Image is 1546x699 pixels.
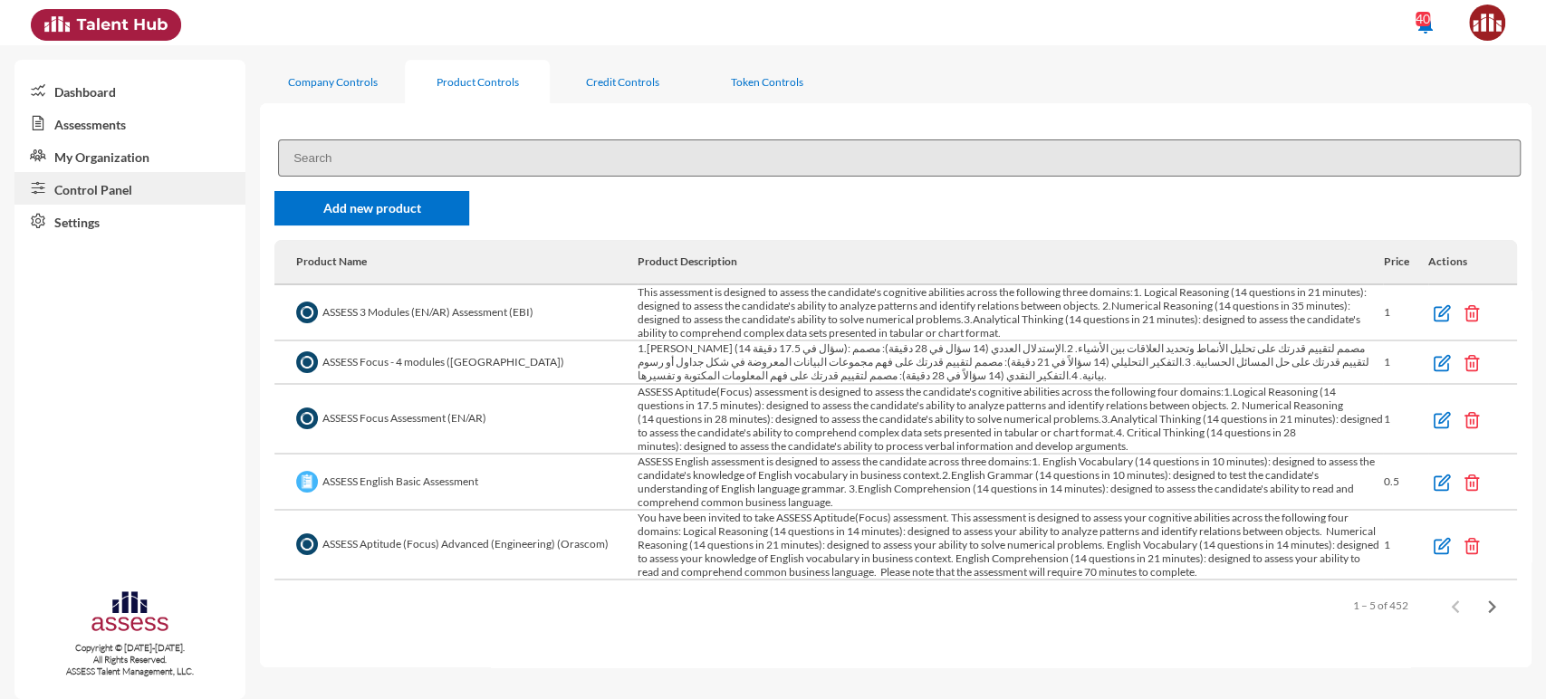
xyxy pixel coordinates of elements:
[274,385,638,455] td: ASSESS Focus Assessment (EN/AR)
[274,285,638,341] td: ASSESS 3 Modules (EN/AR) Assessment (EBI)
[1428,240,1517,285] th: Actions
[437,75,519,89] div: Product Controls
[296,254,367,268] div: Product Name
[278,139,1521,177] input: Search
[288,75,378,89] div: Company Controls
[14,107,245,139] a: Assessments
[90,589,170,639] img: assesscompany-logo.png
[1437,588,1474,624] button: Previous page
[1383,511,1428,580] td: 1
[1383,285,1428,341] td: 1
[274,511,638,580] td: ASSESS Aptitude (Focus) Advanced (Engineering) (Orascom)
[14,172,245,205] a: Control Panel
[1383,455,1428,511] td: 0.5
[14,642,245,677] p: Copyright © [DATE]-[DATE]. All Rights Reserved. ASSESS Talent Management, LLC.
[274,191,469,225] a: Add new product
[1474,588,1510,624] button: Next page
[638,455,1383,511] td: ASSESS English assessment is designed to assess the candidate across three domains:1. English Voc...
[638,341,1383,385] td: 1.[PERSON_NAME] (14 سؤال في 17.5 دقيقة): مصمم لتقييم قدرتك على تحليل الأنماط وتحديد العلاقات بين ...
[638,254,1383,268] div: Product Description
[274,341,638,385] td: ASSESS Focus - 4 modules ([GEOGRAPHIC_DATA])
[638,385,1383,455] td: ASSESS Aptitude(Focus) assessment is designed to assess the candidate's cognitive abilities acros...
[731,75,803,89] div: Token Controls
[1383,341,1428,385] td: 1
[296,254,638,268] div: Product Name
[1415,14,1436,35] mat-icon: notifications
[14,205,245,237] a: Settings
[638,285,1383,341] td: This assessment is designed to assess the candidate's cognitive abilities across the following th...
[1383,385,1428,455] td: 1
[1353,598,1408,612] div: 1 – 5 of 452
[14,74,245,107] a: Dashboard
[638,511,1383,580] td: You have been invited to take ASSESS Aptitude(Focus) assessment. This assessment is designed to a...
[1383,254,1408,268] div: Price
[586,75,659,89] div: Credit Controls
[1383,254,1428,268] div: Price
[638,254,737,268] div: Product Description
[1416,12,1430,26] div: 40
[274,455,638,511] td: ASSESS English Basic Assessment
[14,139,245,172] a: My Organization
